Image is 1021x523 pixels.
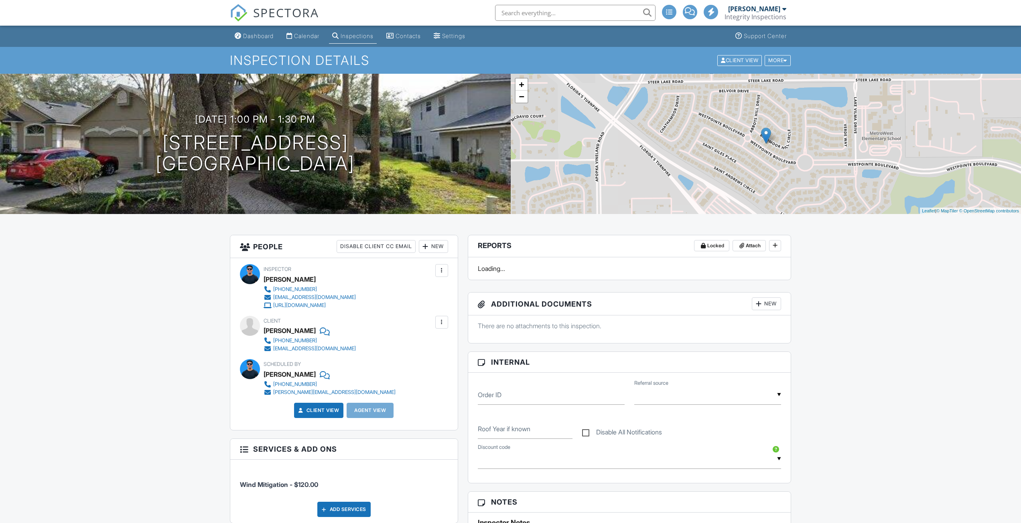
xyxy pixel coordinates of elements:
div: | [920,208,1021,214]
label: Referral source [634,380,668,387]
div: [PERSON_NAME] [264,368,316,380]
a: Contacts [383,29,424,44]
p: There are no attachments to this inspection. [478,321,781,330]
div: New [752,297,781,310]
label: Disable All Notifications [582,428,662,438]
h1: Inspection Details [230,53,792,67]
div: Settings [442,32,465,39]
a: [EMAIL_ADDRESS][DOMAIN_NAME] [264,345,356,353]
div: [PHONE_NUMBER] [273,381,317,388]
span: Scheduled By [264,361,301,367]
a: [URL][DOMAIN_NAME] [264,301,356,309]
li: Service: Wind Mitigation [240,466,448,495]
div: Inspections [341,32,373,39]
div: [PERSON_NAME][EMAIL_ADDRESS][DOMAIN_NAME] [273,389,396,396]
a: SPECTORA [230,11,319,28]
a: [EMAIL_ADDRESS][DOMAIN_NAME] [264,293,356,301]
h3: Notes [468,492,791,513]
div: [EMAIL_ADDRESS][DOMAIN_NAME] [273,294,356,301]
a: © MapTiler [936,208,958,213]
label: Order ID [478,390,501,399]
a: Support Center [732,29,790,44]
a: [PERSON_NAME][EMAIL_ADDRESS][DOMAIN_NAME] [264,388,396,396]
a: Leaflet [922,208,935,213]
div: Support Center [744,32,787,39]
div: Integrity Inspections [725,13,786,21]
div: [PHONE_NUMBER] [273,286,317,293]
a: Client View [717,57,764,63]
div: Contacts [396,32,421,39]
div: Add Services [317,502,371,517]
span: SPECTORA [253,4,319,21]
a: Client View [297,406,339,414]
input: Search everything... [495,5,656,21]
label: Discount code [478,444,510,451]
span: Wind Mitigation - $120.00 [240,481,318,489]
div: [PERSON_NAME] [728,5,780,13]
div: New [419,240,448,253]
a: Zoom out [516,91,528,103]
a: Calendar [283,29,323,44]
div: More [765,55,791,66]
a: [PHONE_NUMBER] [264,380,396,388]
div: Dashboard [243,32,274,39]
div: [EMAIL_ADDRESS][DOMAIN_NAME] [273,345,356,352]
label: Roof Year if known [478,424,530,433]
a: © OpenStreetMap contributors [959,208,1019,213]
span: Inspector [264,266,291,272]
a: [PHONE_NUMBER] [264,285,356,293]
a: [PHONE_NUMBER] [264,337,356,345]
h3: Additional Documents [468,293,791,315]
a: Inspections [329,29,377,44]
div: Disable Client CC Email [337,240,416,253]
div: [PHONE_NUMBER] [273,337,317,344]
a: Settings [430,29,469,44]
div: [URL][DOMAIN_NAME] [273,302,326,309]
img: The Best Home Inspection Software - Spectora [230,4,248,22]
h1: [STREET_ADDRESS] [GEOGRAPHIC_DATA] [156,132,355,175]
div: Client View [717,55,762,66]
div: Calendar [294,32,319,39]
div: [PERSON_NAME] [264,325,316,337]
input: Roof Year if known [478,419,572,439]
div: [PERSON_NAME] [264,273,316,285]
a: Zoom in [516,79,528,91]
a: Dashboard [231,29,277,44]
h3: Internal [468,352,791,373]
h3: People [230,235,458,258]
span: Client [264,318,281,324]
h3: Services & Add ons [230,439,458,460]
h3: [DATE] 1:00 pm - 1:30 pm [195,114,315,125]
